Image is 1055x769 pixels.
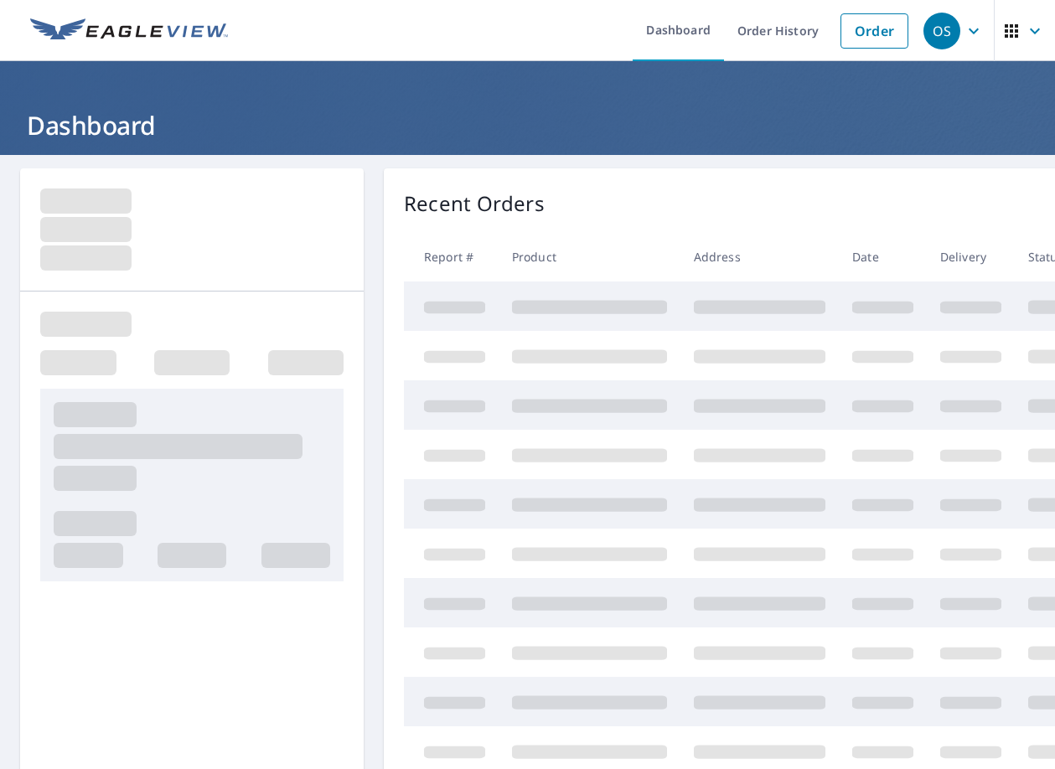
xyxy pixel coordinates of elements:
[923,13,960,49] div: OS
[30,18,228,44] img: EV Logo
[20,108,1035,142] h1: Dashboard
[840,13,908,49] a: Order
[404,188,545,219] p: Recent Orders
[499,232,680,281] th: Product
[404,232,499,281] th: Report #
[839,232,927,281] th: Date
[680,232,839,281] th: Address
[927,232,1015,281] th: Delivery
